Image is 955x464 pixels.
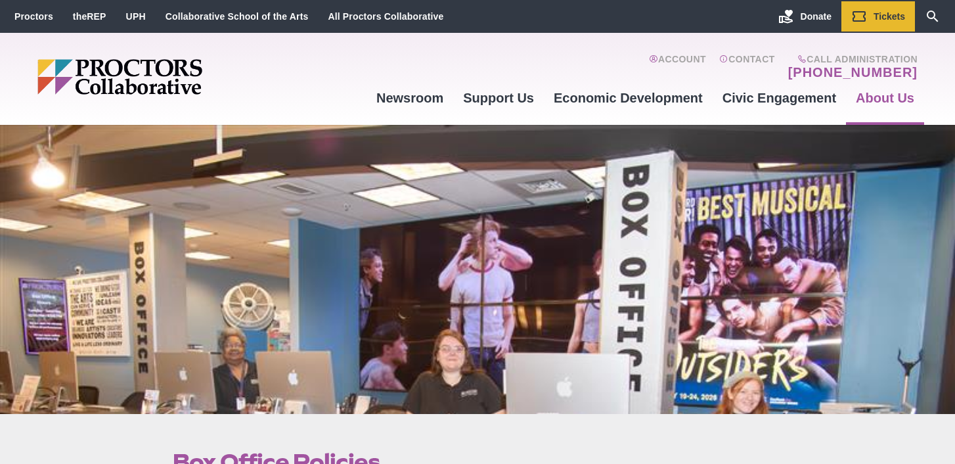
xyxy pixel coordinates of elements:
a: theREP [73,11,106,22]
a: UPH [126,11,146,22]
a: About Us [846,80,924,116]
a: Tickets [841,1,915,32]
a: [PHONE_NUMBER] [788,64,918,80]
a: Account [649,54,706,80]
span: Call Administration [784,54,918,64]
a: Donate [768,1,841,32]
a: All Proctors Collaborative [328,11,443,22]
img: Proctors logo [37,59,303,95]
a: Search [915,1,950,32]
a: Economic Development [544,80,713,116]
span: Tickets [874,11,905,22]
a: Collaborative School of the Arts [166,11,309,22]
a: Newsroom [366,80,453,116]
a: Contact [719,54,775,80]
a: Support Us [453,80,544,116]
a: Proctors [14,11,53,22]
span: Donate [801,11,832,22]
a: Civic Engagement [713,80,846,116]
